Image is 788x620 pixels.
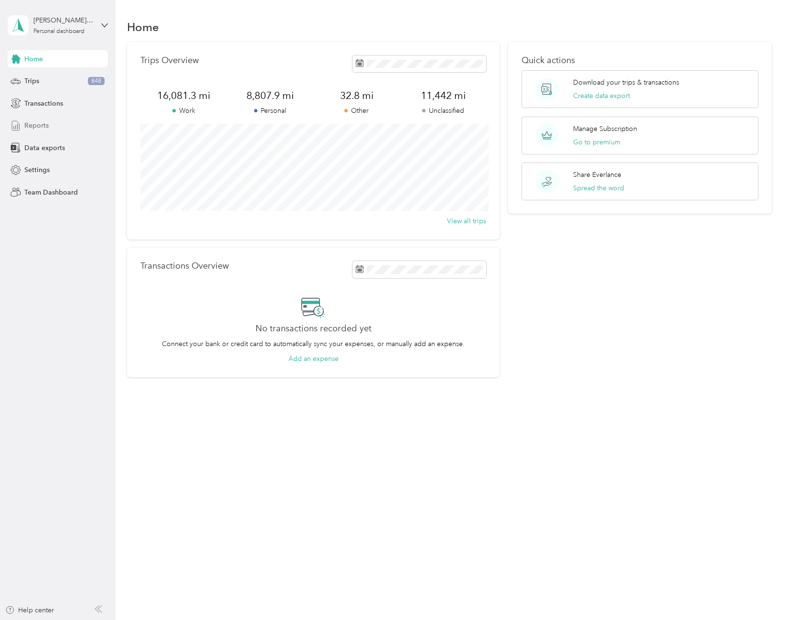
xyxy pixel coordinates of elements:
span: 32.8 mi [313,89,400,102]
button: Help center [5,605,54,615]
span: Trips [24,76,39,86]
p: Trips Overview [140,55,199,65]
button: Create data export [573,91,630,101]
p: Work [140,106,227,116]
p: Personal [227,106,313,116]
span: Data exports [24,143,65,153]
p: Other [313,106,400,116]
iframe: Everlance-gr Chat Button Frame [735,566,788,620]
button: View all trips [447,216,486,226]
p: Quick actions [522,55,758,65]
button: Add an expense [288,354,339,364]
span: Transactions [24,98,63,109]
span: 16,081.3 mi [140,89,227,102]
p: Manage Subscription [573,124,637,134]
button: Spread the word [573,183,624,193]
p: Connect your bank or credit card to automatically sync your expenses, or manually add an expense. [162,339,465,349]
p: Download your trips & transactions [573,77,679,87]
span: 11,442 mi [400,89,486,102]
span: 848 [88,77,105,86]
h2: No transactions recorded yet [256,324,372,334]
div: Personal dashboard [33,29,85,34]
span: Home [24,54,43,64]
span: Settings [24,165,50,175]
span: 8,807.9 mi [227,89,313,102]
span: Team Dashboard [24,187,78,197]
span: Reports [24,120,49,131]
p: Share Everlance [573,170,621,180]
p: Unclassified [400,106,486,116]
button: Go to premium [573,137,620,147]
h1: Home [127,22,159,32]
div: [PERSON_NAME][EMAIL_ADDRESS][DOMAIN_NAME] [33,15,93,25]
p: Transactions Overview [140,261,229,271]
